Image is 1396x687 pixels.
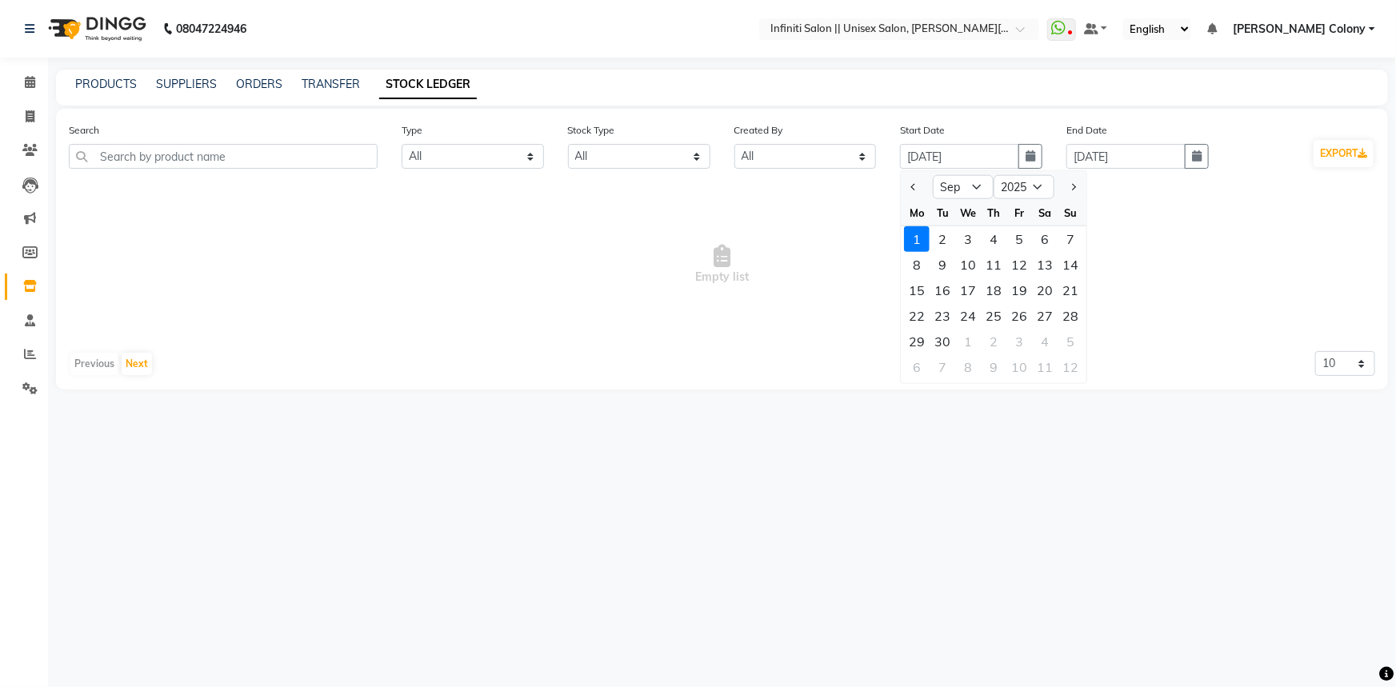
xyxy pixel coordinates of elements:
div: Tuesday, September 2, 2025 [930,226,955,252]
button: EXPORT [1314,140,1374,167]
div: 8 [904,252,930,278]
div: 10 [955,252,981,278]
div: Friday, September 19, 2025 [1006,278,1032,303]
div: 24 [955,303,981,329]
div: 3 [1006,329,1032,354]
div: Sa [1032,200,1058,226]
div: Friday, October 10, 2025 [1006,354,1032,380]
img: logo [41,6,150,51]
div: 12 [1006,252,1032,278]
div: 21 [1058,278,1083,303]
div: 9 [981,354,1006,380]
div: Thursday, September 18, 2025 [981,278,1006,303]
a: STOCK LEDGER [379,70,477,99]
label: Type [402,123,422,138]
div: 16 [930,278,955,303]
div: Mo [904,200,930,226]
div: 13 [1032,252,1058,278]
div: Monday, September 15, 2025 [904,278,930,303]
label: Search [69,123,99,138]
div: Tu [930,200,955,226]
div: 28 [1058,303,1083,329]
button: Next month [1066,174,1080,200]
div: Sunday, September 7, 2025 [1058,226,1083,252]
div: 2 [981,329,1006,354]
div: 23 [930,303,955,329]
div: 15 [904,278,930,303]
div: 8 [955,354,981,380]
div: 26 [1006,303,1032,329]
div: Sunday, October 12, 2025 [1058,354,1083,380]
div: Thursday, September 11, 2025 [981,252,1006,278]
div: Tuesday, September 9, 2025 [930,252,955,278]
select: Select year [994,175,1054,199]
div: Wednesday, September 3, 2025 [955,226,981,252]
div: Monday, September 1, 2025 [904,226,930,252]
div: Thursday, October 9, 2025 [981,354,1006,380]
div: Monday, October 6, 2025 [904,354,930,380]
div: Friday, September 26, 2025 [1006,303,1032,329]
label: Start Date [900,123,945,138]
div: Fr [1006,200,1032,226]
div: 6 [1032,226,1058,252]
select: Select month [933,175,994,199]
div: We [955,200,981,226]
div: Saturday, September 20, 2025 [1032,278,1058,303]
div: Friday, September 12, 2025 [1006,252,1032,278]
div: 12 [1058,354,1083,380]
div: 4 [1032,329,1058,354]
label: Created By [734,123,783,138]
div: Su [1058,200,1083,226]
div: Sunday, September 28, 2025 [1058,303,1083,329]
div: Thursday, September 25, 2025 [981,303,1006,329]
div: Saturday, September 27, 2025 [1032,303,1058,329]
div: 9 [930,252,955,278]
a: ORDERS [236,77,282,91]
div: Wednesday, September 10, 2025 [955,252,981,278]
div: Tuesday, September 23, 2025 [930,303,955,329]
div: Saturday, October 4, 2025 [1032,329,1058,354]
div: 3 [955,226,981,252]
div: 25 [981,303,1006,329]
label: Stock Type [568,123,615,138]
div: 27 [1032,303,1058,329]
div: 29 [904,329,930,354]
div: 7 [930,354,955,380]
div: 7 [1058,226,1083,252]
div: 6 [904,354,930,380]
div: 10 [1006,354,1032,380]
div: Thursday, October 2, 2025 [981,329,1006,354]
div: 11 [981,252,1006,278]
div: Tuesday, October 7, 2025 [930,354,955,380]
div: 19 [1006,278,1032,303]
div: 2 [930,226,955,252]
span: [PERSON_NAME] Colony [1233,21,1366,38]
div: Sunday, September 21, 2025 [1058,278,1083,303]
div: Monday, September 29, 2025 [904,329,930,354]
div: Saturday, October 11, 2025 [1032,354,1058,380]
div: 20 [1032,278,1058,303]
div: Sunday, September 14, 2025 [1058,252,1083,278]
div: Sunday, October 5, 2025 [1058,329,1083,354]
div: Wednesday, September 24, 2025 [955,303,981,329]
div: Wednesday, September 17, 2025 [955,278,981,303]
div: 22 [904,303,930,329]
a: SUPPLIERS [156,77,217,91]
div: Thursday, September 4, 2025 [981,226,1006,252]
div: 11 [1032,354,1058,380]
div: Tuesday, September 30, 2025 [930,329,955,354]
div: Saturday, September 13, 2025 [1032,252,1058,278]
div: Wednesday, October 1, 2025 [955,329,981,354]
div: Friday, September 5, 2025 [1006,226,1032,252]
div: Monday, September 22, 2025 [904,303,930,329]
div: Tuesday, September 16, 2025 [930,278,955,303]
div: 17 [955,278,981,303]
div: Wednesday, October 8, 2025 [955,354,981,380]
div: 30 [930,329,955,354]
div: 14 [1058,252,1083,278]
a: TRANSFER [302,77,360,91]
input: Search by product name [69,144,378,169]
div: Friday, October 3, 2025 [1006,329,1032,354]
div: 1 [904,226,930,252]
div: Monday, September 8, 2025 [904,252,930,278]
